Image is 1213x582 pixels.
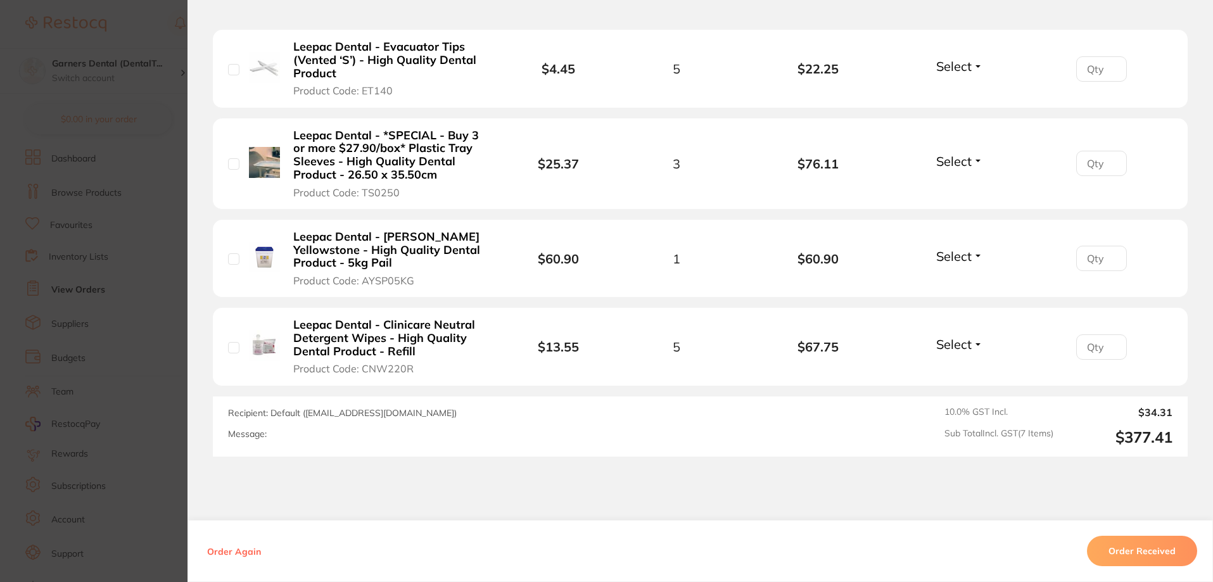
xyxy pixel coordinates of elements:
[249,147,280,178] img: Leepac Dental - *SPECIAL - Buy 3 or more $27.90/box* Plastic Tray Sleeves - High Quality Dental P...
[936,58,972,74] span: Select
[673,339,680,354] span: 5
[289,40,493,97] button: Leepac Dental - Evacuator Tips (Vented ‘S’) - High Quality Dental Product Product Code: ET140
[1064,407,1172,418] output: $34.31
[932,58,987,74] button: Select
[1076,56,1127,82] input: Qty
[249,52,280,83] img: Leepac Dental - Evacuator Tips (Vented ‘S’) - High Quality Dental Product
[747,339,889,354] b: $67.75
[538,251,579,267] b: $60.90
[1076,246,1127,271] input: Qty
[936,153,972,169] span: Select
[289,230,493,287] button: Leepac Dental - [PERSON_NAME] Yellowstone - High Quality Dental Product - 5kg Pail Product Code: ...
[538,339,579,355] b: $13.55
[747,251,889,266] b: $60.90
[932,336,987,352] button: Select
[293,319,489,358] b: Leepac Dental - Clinicare Neutral Detergent Wipes - High Quality Dental Product - Refill
[1064,428,1172,446] output: $377.41
[1076,151,1127,176] input: Qty
[228,407,457,419] span: Recipient: Default ( [EMAIL_ADDRESS][DOMAIN_NAME] )
[293,231,489,270] b: Leepac Dental - [PERSON_NAME] Yellowstone - High Quality Dental Product - 5kg Pail
[936,336,972,352] span: Select
[293,41,489,80] b: Leepac Dental - Evacuator Tips (Vented ‘S’) - High Quality Dental Product
[673,156,680,171] span: 3
[936,248,972,264] span: Select
[747,61,889,76] b: $22.25
[203,545,265,557] button: Order Again
[944,407,1053,418] span: 10.0 % GST Incl.
[249,330,280,361] img: Leepac Dental - Clinicare Neutral Detergent Wipes - High Quality Dental Product - Refill
[228,429,267,440] label: Message:
[289,129,493,199] button: Leepac Dental - *SPECIAL - Buy 3 or more $27.90/box* Plastic Tray Sleeves - High Quality Dental P...
[538,156,579,172] b: $25.37
[932,153,987,169] button: Select
[944,428,1053,446] span: Sub Total Incl. GST ( 7 Items)
[293,187,400,198] span: Product Code: TS0250
[1076,334,1127,360] input: Qty
[1087,536,1197,566] button: Order Received
[673,61,680,76] span: 5
[293,363,414,374] span: Product Code: CNW220R
[249,242,280,273] img: Leepac Dental - Ainsworth Yellowstone - High Quality Dental Product - 5kg Pail
[293,275,414,286] span: Product Code: AYSP05KG
[747,156,889,171] b: $76.11
[542,61,575,77] b: $4.45
[673,251,680,266] span: 1
[293,85,393,96] span: Product Code: ET140
[289,318,493,375] button: Leepac Dental - Clinicare Neutral Detergent Wipes - High Quality Dental Product - Refill Product ...
[293,129,489,182] b: Leepac Dental - *SPECIAL - Buy 3 or more $27.90/box* Plastic Tray Sleeves - High Quality Dental P...
[932,248,987,264] button: Select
